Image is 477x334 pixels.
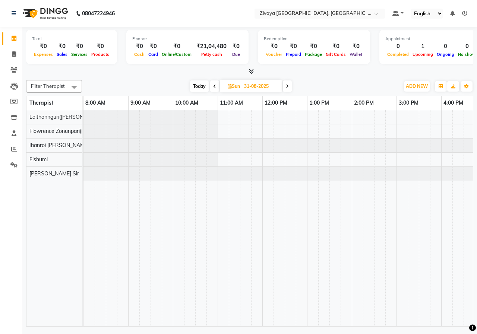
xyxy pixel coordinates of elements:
[397,98,420,108] a: 3:00 PM
[89,52,111,57] span: Products
[263,98,289,108] a: 12:00 PM
[435,52,456,57] span: Ongoing
[29,99,53,106] span: Therapist
[29,156,48,163] span: Eishumi
[55,42,69,51] div: ₹0
[284,42,303,51] div: ₹0
[411,52,435,57] span: Upcoming
[55,52,69,57] span: Sales
[352,98,376,108] a: 2:00 PM
[32,36,111,42] div: Total
[69,52,89,57] span: Services
[146,42,160,51] div: ₹0
[435,42,456,51] div: 0
[32,42,55,51] div: ₹0
[129,98,152,108] a: 9:00 AM
[132,52,146,57] span: Cash
[19,3,70,24] img: logo
[324,42,348,51] div: ₹0
[190,80,209,92] span: Today
[242,81,279,92] input: 2025-08-31
[348,42,364,51] div: ₹0
[29,142,89,149] span: Ibanroi [PERSON_NAME]
[146,52,160,57] span: Card
[160,42,193,51] div: ₹0
[82,3,115,24] b: 08047224946
[264,52,284,57] span: Voucher
[29,114,104,120] span: Lalthannguri([PERSON_NAME])
[83,98,107,108] a: 8:00 AM
[442,98,465,108] a: 4:00 PM
[32,52,55,57] span: Expenses
[173,98,200,108] a: 10:00 AM
[324,52,348,57] span: Gift Cards
[31,83,65,89] span: Filter Therapist
[264,42,284,51] div: ₹0
[29,128,124,134] span: Flowrence Zonunpari([PERSON_NAME])
[29,170,79,177] span: [PERSON_NAME] Sir
[226,83,242,89] span: Sun
[303,42,324,51] div: ₹0
[89,42,111,51] div: ₹0
[385,52,411,57] span: Completed
[406,83,428,89] span: ADD NEW
[230,52,242,57] span: Due
[193,42,230,51] div: ₹21,04,480
[284,52,303,57] span: Prepaid
[385,42,411,51] div: 0
[160,52,193,57] span: Online/Custom
[303,52,324,57] span: Package
[230,42,243,51] div: ₹0
[218,98,245,108] a: 11:00 AM
[411,42,435,51] div: 1
[199,52,224,57] span: Petty cash
[69,42,89,51] div: ₹0
[348,52,364,57] span: Wallet
[264,36,364,42] div: Redemption
[132,42,146,51] div: ₹0
[132,36,243,42] div: Finance
[307,98,331,108] a: 1:00 PM
[404,81,430,92] button: ADD NEW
